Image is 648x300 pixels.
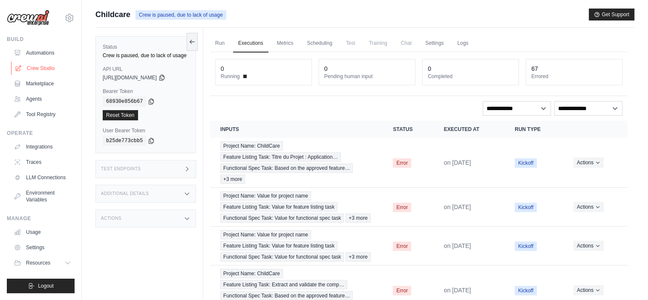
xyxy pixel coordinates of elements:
div: Build [7,36,75,43]
a: Usage [10,225,75,239]
span: Error [393,242,411,251]
span: +3 more [220,175,245,184]
a: Scheduling [302,35,337,52]
a: Environment Variables [10,186,75,207]
div: Crew is paused, due to lack of usage [103,52,189,59]
span: Project Name: Value for project name [220,230,311,239]
label: User Bearer Token [103,127,189,134]
a: Run [210,35,230,52]
a: Tool Registry [10,108,75,121]
span: [URL][DOMAIN_NAME] [103,74,157,81]
span: Logout [38,283,54,289]
button: Logout [7,279,75,293]
div: 0 [221,64,224,73]
a: Executions [233,35,268,52]
span: Kickoff [515,286,537,295]
code: b25de773cbb5 [103,136,146,146]
span: Functional Spec Task: Value for functional spec task [220,252,344,262]
label: API URL [103,66,189,73]
h3: Additional Details [101,191,149,196]
a: Integrations [10,140,75,154]
iframe: Chat Widget [605,259,648,300]
button: Actions for execution [573,241,604,251]
span: +3 more [346,213,370,223]
dt: Errored [531,73,617,80]
label: Bearer Token [103,88,189,95]
button: Get Support [589,9,634,20]
h3: Actions [101,216,121,221]
a: Automations [10,46,75,60]
time: April 19, 2025 at 13:32 CEST [444,159,471,166]
a: Marketplace [10,77,75,90]
div: Widget de chat [605,259,648,300]
button: Actions for execution [573,157,604,168]
a: LLM Connections [10,171,75,184]
th: Run Type [504,121,563,138]
span: Kickoff [515,242,537,251]
span: Feature Listing Task: Extract and validate the comp… [220,280,347,289]
a: View execution details for Project Name [220,141,372,184]
span: Crew is paused, due to lack of usage [135,10,226,20]
div: Operate [7,130,75,137]
span: Project Name: ChildCare [220,141,283,151]
span: Kickoff [515,203,537,212]
div: 0 [324,64,328,73]
dt: Pending human input [324,73,410,80]
time: April 19, 2025 at 13:31 CEST [444,204,471,210]
span: Error [393,203,411,212]
span: Functional Spec Task: Based on the approved feature… [220,163,353,173]
span: Feature Listing Task: Value for feature listing task [220,241,337,250]
a: Agents [10,92,75,106]
span: Feature Listing Task: Titre du Projet : Application… [220,152,341,162]
a: Settings [420,35,449,52]
span: Kickoff [515,158,537,168]
span: Feature Listing Task: Value for feature listing task [220,202,337,212]
time: April 19, 2025 at 13:31 CEST [444,242,471,249]
span: Project Name: ChildCare [220,269,283,278]
th: Executed at [434,121,504,138]
a: Metrics [272,35,299,52]
span: +3 more [346,252,370,262]
span: Project Name: Value for project name [220,191,311,201]
span: Test [341,35,360,52]
code: 68930e856b67 [103,96,146,107]
span: Error [393,286,411,295]
label: Status [103,44,189,50]
span: Functional Spec Task: Value for functional spec task [220,213,344,223]
div: Manage [7,215,75,222]
a: View execution details for Project Name [220,230,372,262]
a: View execution details for Project Name [220,191,372,223]
button: Actions for execution [573,202,604,212]
a: Settings [10,241,75,254]
a: Crew Studio [11,61,75,75]
a: Traces [10,155,75,169]
span: Training is not available until the deployment is complete [364,35,392,52]
span: Resources [26,259,50,266]
a: Reset Token [103,110,138,120]
span: Childcare [95,9,130,20]
span: Running [221,73,240,80]
th: Inputs [210,121,383,138]
span: Chat is not available until the deployment is complete [396,35,417,52]
span: Error [393,158,411,168]
time: April 19, 2025 at 13:29 CEST [444,287,471,294]
button: Actions for execution [573,285,604,295]
img: Logo [7,10,49,26]
button: Resources [10,256,75,270]
h3: Test Endpoints [101,166,141,172]
th: Status [383,121,433,138]
div: 67 [531,64,538,73]
a: Logs [452,35,473,52]
div: 0 [428,64,431,73]
dt: Completed [428,73,513,80]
